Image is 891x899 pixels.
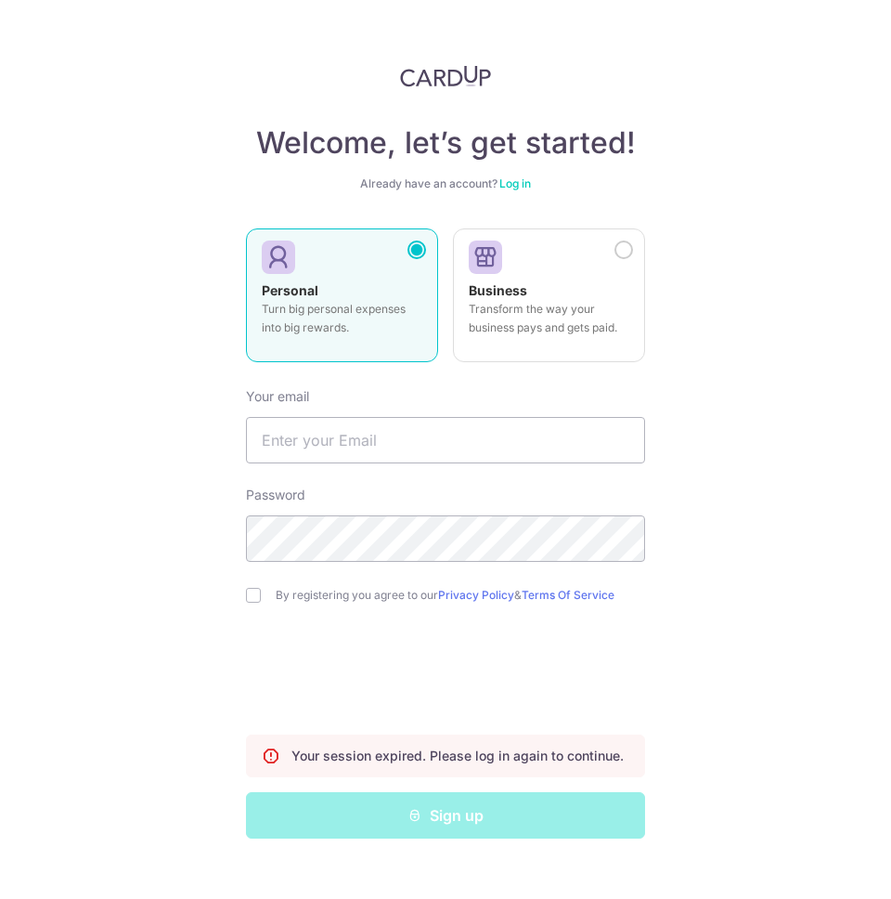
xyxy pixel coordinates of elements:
a: Log in [499,176,531,190]
a: Personal Turn big personal expenses into big rewards. [246,228,438,373]
input: Enter your Email [246,417,645,463]
a: Privacy Policy [438,588,514,602]
p: Your session expired. Please log in again to continue. [291,747,624,765]
label: Your email [246,387,309,406]
div: Already have an account? [246,176,645,191]
p: Transform the way your business pays and gets paid. [469,300,629,337]
a: Terms Of Service [522,588,614,602]
strong: Personal [262,282,318,298]
h4: Welcome, let’s get started! [246,124,645,162]
strong: Business [469,282,527,298]
iframe: reCAPTCHA [304,640,587,712]
p: Turn big personal expenses into big rewards. [262,300,422,337]
label: Password [246,486,305,504]
a: Business Transform the way your business pays and gets paid. [453,228,645,373]
img: CardUp Logo [400,65,491,87]
label: By registering you agree to our & [276,588,645,603]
